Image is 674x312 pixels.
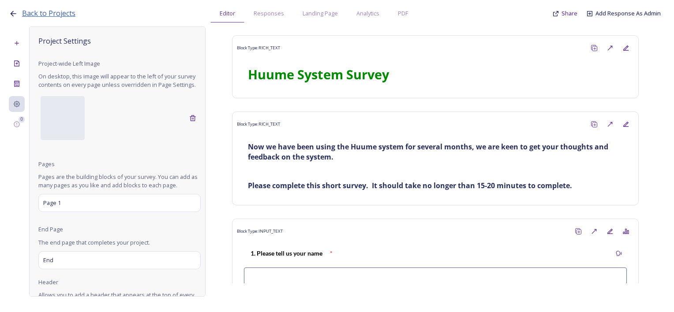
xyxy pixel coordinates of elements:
span: The end page that completes your project. [38,238,201,247]
div: 0 [19,116,25,123]
span: Header [38,278,58,286]
span: Analytics [356,9,379,18]
span: Editor [220,9,235,18]
span: Landing Page [303,9,338,18]
strong: Now we have been using the Huume system for several months, we are keen to get your thoughts and ... [248,142,610,162]
a: Add Response As Admin [595,9,661,18]
span: End [43,256,53,264]
strong: Huume System Survey [248,66,389,83]
span: On desktop, this image will appear to the left of your survey contents on every page unless overr... [38,72,201,89]
span: Project Settings [38,36,201,46]
a: Back to Projects [22,8,75,19]
span: Block Type: RICH_TEXT [237,45,280,51]
span: Share [562,9,577,17]
span: Pages [38,160,55,168]
span: Block Type: RICH_TEXT [237,121,280,127]
strong: 1. Please tell us your name [251,249,322,257]
span: Allows you to add a header that appears at the top of every page. [38,291,201,308]
span: Project-wide Left Image [38,59,100,68]
span: Block Type: INPUT_TEXT [237,228,283,234]
span: End Page [38,225,63,234]
span: Pages are the building blocks of your survey. You can add as many pages as you like and add block... [38,173,201,189]
span: Responses [254,9,284,18]
strong: Please complete this short survey. It should take no longer than 15-20 minutes to complete. [248,181,572,190]
span: PDF [398,9,408,18]
span: Page 1 [43,199,61,207]
span: Add Response As Admin [595,9,661,17]
span: Back to Projects [22,8,75,18]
